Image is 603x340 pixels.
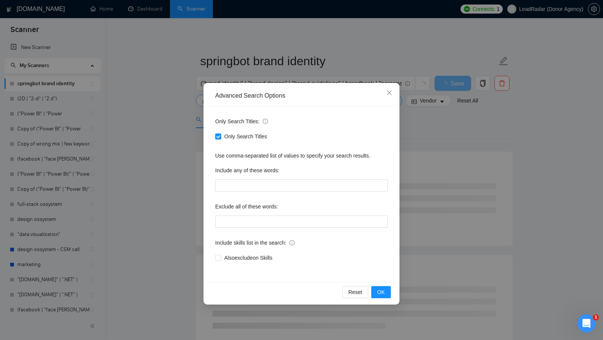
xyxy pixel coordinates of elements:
label: Exclude all of these words: [215,201,278,213]
div: Ви отримали відповідь на своє запитання? [9,254,250,263]
span: Include skills list in the search: [215,239,295,247]
button: Згорнути вікно [227,3,241,17]
button: Close [379,83,399,103]
span: 😃 [144,262,155,277]
div: Use comma-separated list of values to specify your search results. [215,152,388,160]
label: Include any of these words: [215,164,279,176]
span: OK [377,288,385,296]
span: Only Search Titles [221,132,270,141]
button: Reset [342,286,368,298]
span: neutral face reaction [120,262,139,277]
button: go back [5,3,19,17]
span: 1 [593,314,599,320]
button: OK [371,286,391,298]
span: 😞 [104,262,115,277]
iframe: Intercom live chat [577,314,595,332]
span: Only Search Titles: [215,117,268,126]
span: smiley reaction [139,262,159,277]
span: disappointed reaction [100,262,120,277]
span: info-circle [263,119,268,124]
span: Also exclude on Skills [221,254,275,262]
span: info-circle [289,240,295,245]
span: close [386,90,392,96]
span: Reset [348,288,362,296]
span: 😐 [124,262,135,277]
a: Відкрити в довідковому центрі [83,286,177,293]
div: Advanced Search Options [215,92,388,100]
div: Закрити [241,3,254,17]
